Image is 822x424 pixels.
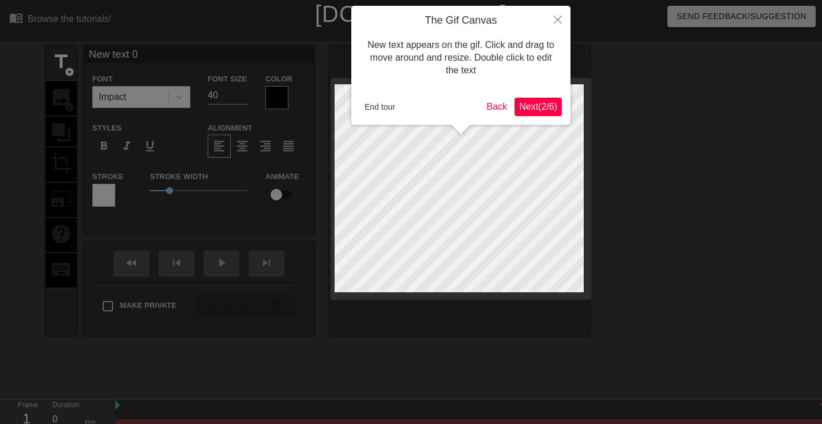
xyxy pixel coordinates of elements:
[125,256,138,270] span: fast_rewind
[519,102,557,111] span: Next ( 2 / 6 )
[258,139,272,153] span: format_align_right
[265,171,299,183] label: Animate
[482,98,512,116] button: Back
[143,139,157,153] span: format_underline
[667,6,816,27] button: Send Feedback/Suggestion
[235,139,249,153] span: format_align_center
[97,139,111,153] span: format_bold
[65,67,74,77] span: add_circle
[120,139,134,153] span: format_italic
[212,139,226,153] span: format_align_left
[315,1,507,27] a: [DOMAIN_NAME]
[150,171,208,183] label: Stroke Width
[215,256,228,270] span: play_arrow
[50,51,72,73] span: title
[260,256,273,270] span: skip_next
[677,9,806,24] span: Send Feedback/Suggestion
[265,73,292,85] label: Color
[208,122,252,134] label: Alignment
[545,6,570,32] button: Close
[9,11,23,25] span: menu_book
[360,98,400,116] button: End tour
[360,14,562,27] h4: The Gif Canvas
[9,11,111,29] a: Browse the tutorials!
[281,139,295,153] span: format_align_justify
[52,402,79,409] label: Duration
[99,90,126,104] div: Impact
[360,27,562,89] div: New text appears on the gif. Click and drag to move around and resize. Double click to edit the text
[208,73,247,85] label: Font Size
[28,14,111,24] div: Browse the tutorials!
[170,256,183,270] span: skip_previous
[92,73,112,85] label: Font
[92,171,123,183] label: Stroke
[92,122,122,134] label: Styles
[120,300,177,311] span: Make Private
[280,26,595,40] div: The online gif editor
[515,98,562,116] button: Next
